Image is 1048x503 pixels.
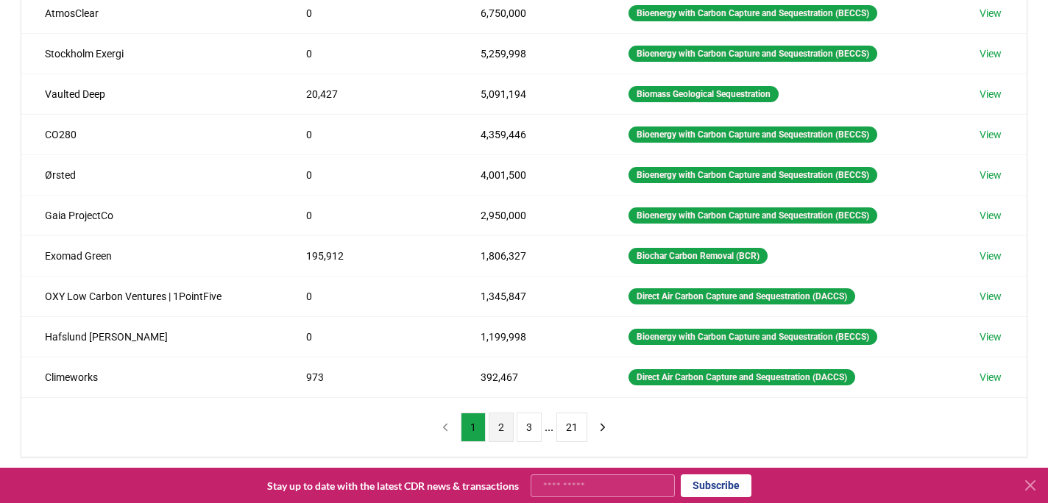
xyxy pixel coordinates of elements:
[980,249,1002,263] a: View
[283,276,457,316] td: 0
[980,127,1002,142] a: View
[545,418,553,436] li: ...
[629,86,779,102] div: Biomass Geological Sequestration
[629,207,877,224] div: Bioenergy with Carbon Capture and Sequestration (BECCS)
[980,6,1002,21] a: View
[629,167,877,183] div: Bioenergy with Carbon Capture and Sequestration (BECCS)
[457,235,605,276] td: 1,806,327
[21,316,283,357] td: Hafslund [PERSON_NAME]
[629,329,877,345] div: Bioenergy with Carbon Capture and Sequestration (BECCS)
[629,46,877,62] div: Bioenergy with Carbon Capture and Sequestration (BECCS)
[556,413,587,442] button: 21
[980,168,1002,182] a: View
[21,357,283,397] td: Climeworks
[629,288,855,304] div: Direct Air Carbon Capture and Sequestration (DACCS)
[457,276,605,316] td: 1,345,847
[590,413,615,442] button: next page
[457,195,605,235] td: 2,950,000
[980,329,1002,344] a: View
[629,248,768,264] div: Biochar Carbon Removal (BCR)
[980,87,1002,101] a: View
[283,316,457,357] td: 0
[283,33,457,74] td: 0
[629,126,877,143] div: Bioenergy with Carbon Capture and Sequestration (BECCS)
[461,413,486,442] button: 1
[517,413,542,442] button: 3
[457,114,605,154] td: 4,359,446
[283,154,457,195] td: 0
[21,276,283,316] td: OXY Low Carbon Ventures | 1PointFive
[457,357,605,397] td: 392,467
[489,413,514,442] button: 2
[283,235,457,276] td: 195,912
[283,357,457,397] td: 973
[629,5,877,21] div: Bioenergy with Carbon Capture and Sequestration (BECCS)
[283,114,457,154] td: 0
[457,74,605,114] td: 5,091,194
[21,33,283,74] td: Stockholm Exergi
[21,235,283,276] td: Exomad Green
[21,154,283,195] td: Ørsted
[980,370,1002,385] a: View
[980,289,1002,304] a: View
[980,46,1002,61] a: View
[457,316,605,357] td: 1,199,998
[629,369,855,385] div: Direct Air Carbon Capture and Sequestration (DACCS)
[283,195,457,235] td: 0
[980,208,1002,223] a: View
[457,33,605,74] td: 5,259,998
[21,114,283,154] td: CO280
[21,195,283,235] td: Gaia ProjectCo
[21,74,283,114] td: Vaulted Deep
[283,74,457,114] td: 20,427
[457,154,605,195] td: 4,001,500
